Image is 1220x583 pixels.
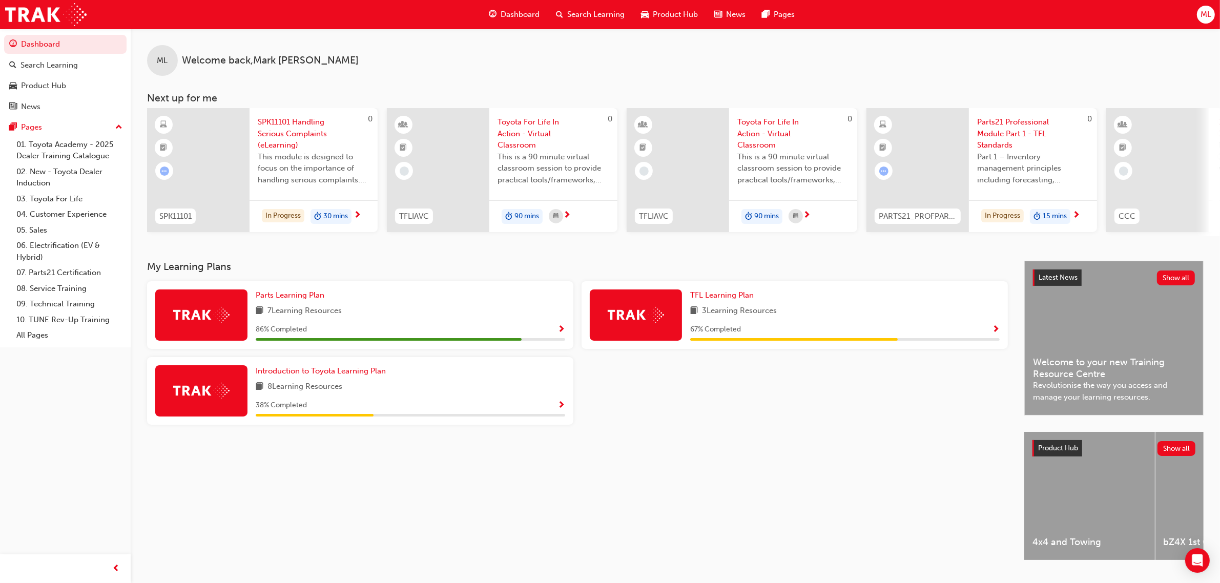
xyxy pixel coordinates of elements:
span: 15 mins [1043,211,1067,222]
span: Part 1 – Inventory management principles including forecasting, processes, and techniques. [977,151,1089,186]
span: Introduction to Toyota Learning Plan [256,366,386,376]
a: Latest NewsShow allWelcome to your new Training Resource CentreRevolutionise the way you access a... [1024,261,1204,415]
span: up-icon [115,121,122,134]
a: 10. TUNE Rev-Up Training [12,312,127,328]
span: news-icon [9,102,17,112]
button: Show all [1157,270,1195,285]
span: book-icon [256,305,263,318]
span: next-icon [354,211,361,220]
span: Toyota For Life In Action - Virtual Classroom [737,116,849,151]
span: duration-icon [1033,210,1041,223]
span: 86 % Completed [256,324,307,336]
h3: My Learning Plans [147,261,1008,273]
a: 07. Parts21 Certification [12,265,127,281]
span: SPK11101 [159,211,192,222]
span: Pages [774,9,795,20]
span: car-icon [641,8,649,21]
img: Trak [608,307,664,323]
div: In Progress [262,209,304,223]
a: news-iconNews [706,4,754,25]
span: prev-icon [113,563,120,575]
span: booktick-icon [400,141,407,155]
button: Pages [4,118,127,137]
span: learningResourceType_ELEARNING-icon [880,118,887,132]
span: 90 mins [754,211,779,222]
span: next-icon [1072,211,1080,220]
span: 0 [1087,114,1092,123]
div: In Progress [981,209,1024,223]
button: Show Progress [557,399,565,412]
a: search-iconSearch Learning [548,4,633,25]
span: Revolutionise the way you access and manage your learning resources. [1033,380,1195,403]
span: 4x4 and Towing [1032,536,1147,548]
button: DashboardSearch LearningProduct HubNews [4,33,127,118]
span: CCC [1119,211,1135,222]
span: learningRecordVerb_ATTEMPT-icon [879,166,888,176]
span: This is a 90 minute virtual classroom session to provide practical tools/frameworks, behaviours a... [737,151,849,186]
span: 0 [368,114,373,123]
span: Parts21 Professional Module Part 1 - TFL Standards [977,116,1089,151]
span: 67 % Completed [690,324,741,336]
span: Product Hub [1038,444,1078,452]
span: 7 Learning Resources [267,305,342,318]
span: Welcome back , Mark [PERSON_NAME] [182,55,359,67]
span: guage-icon [489,8,497,21]
a: Parts Learning Plan [256,289,328,301]
span: next-icon [803,211,811,220]
span: This module is designed to focus on the importance of handling serious complaints. To provide a c... [258,151,369,186]
span: Welcome to your new Training Resource Centre [1033,357,1195,380]
a: Dashboard [4,35,127,54]
span: 3 Learning Resources [702,305,777,318]
a: pages-iconPages [754,4,803,25]
span: learningResourceType_ELEARNING-icon [160,118,168,132]
span: search-icon [9,61,16,70]
span: pages-icon [762,8,770,21]
div: Open Intercom Messenger [1185,548,1210,573]
button: Show all [1157,441,1196,456]
a: All Pages [12,327,127,343]
span: guage-icon [9,40,17,49]
a: 0PARTS21_PROFPART1_0923_ELParts21 Professional Module Part 1 - TFL StandardsPart 1 – Inventory ma... [866,108,1097,232]
span: booktick-icon [160,141,168,155]
span: book-icon [256,381,263,393]
span: news-icon [714,8,722,21]
a: Trak [5,3,87,26]
span: Latest News [1039,273,1078,282]
span: PARTS21_PROFPART1_0923_EL [879,211,957,222]
a: Search Learning [4,56,127,75]
a: 06. Electrification (EV & Hybrid) [12,238,127,265]
div: Product Hub [21,80,66,92]
span: 38 % Completed [256,400,307,411]
span: search-icon [556,8,563,21]
span: booktick-icon [640,141,647,155]
span: Show Progress [557,325,565,335]
span: Dashboard [501,9,540,20]
span: learningResourceType_INSTRUCTOR_LED-icon [400,118,407,132]
button: Show Progress [992,323,1000,336]
span: learningRecordVerb_NONE-icon [400,166,409,176]
span: SPK11101 Handling Serious Complaints (eLearning) [258,116,369,151]
span: Show Progress [992,325,1000,335]
span: calendar-icon [793,210,798,223]
span: 90 mins [514,211,539,222]
div: Pages [21,121,42,133]
span: booktick-icon [880,141,887,155]
a: 05. Sales [12,222,127,238]
a: 02. New - Toyota Dealer Induction [12,164,127,191]
span: booktick-icon [1120,141,1127,155]
span: News [726,9,746,20]
span: pages-icon [9,123,17,132]
span: duration-icon [314,210,321,223]
span: ML [157,55,168,67]
span: calendar-icon [553,210,559,223]
div: News [21,101,40,113]
span: book-icon [690,305,698,318]
span: Parts Learning Plan [256,290,324,300]
span: duration-icon [745,210,752,223]
span: Product Hub [653,9,698,20]
a: car-iconProduct Hub [633,4,706,25]
span: ML [1201,9,1211,20]
span: 0 [847,114,852,123]
a: 0TFLIAVCToyota For Life In Action - Virtual ClassroomThis is a 90 minute virtual classroom sessio... [387,108,617,232]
